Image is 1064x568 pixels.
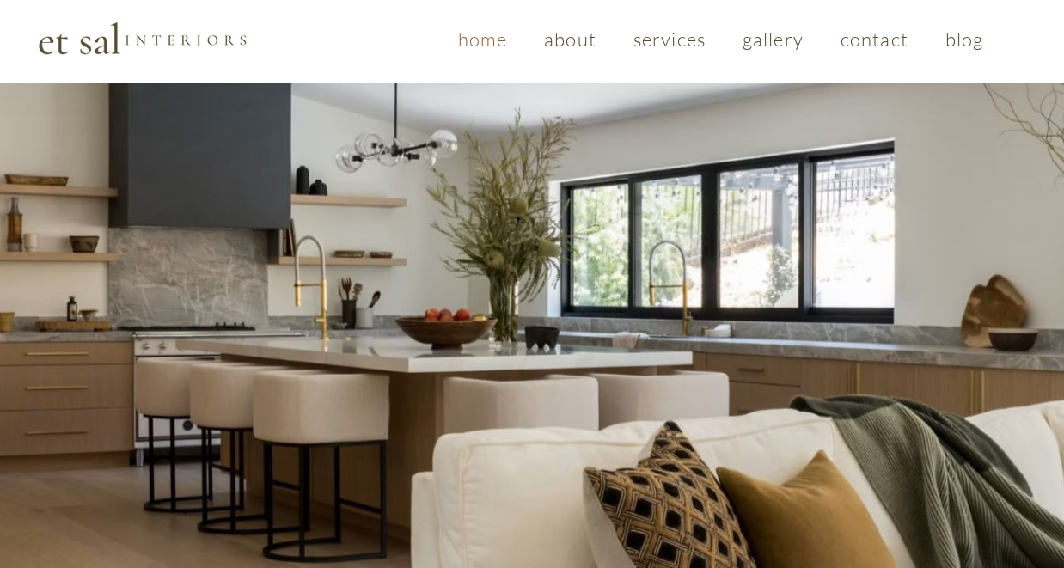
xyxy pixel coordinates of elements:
img: Et Sal Logo [37,21,248,56]
a: services [618,19,720,59]
a: about [529,19,612,59]
a: home [443,19,523,59]
nav: Site [443,19,999,59]
span: services [633,27,706,51]
a: contact [825,19,923,59]
a: blog [930,19,999,59]
span: gallery [743,27,804,51]
span: contact [841,27,908,51]
span: home [458,27,507,51]
span: about [544,27,596,51]
a: gallery [727,19,818,59]
span: blog [945,27,983,51]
